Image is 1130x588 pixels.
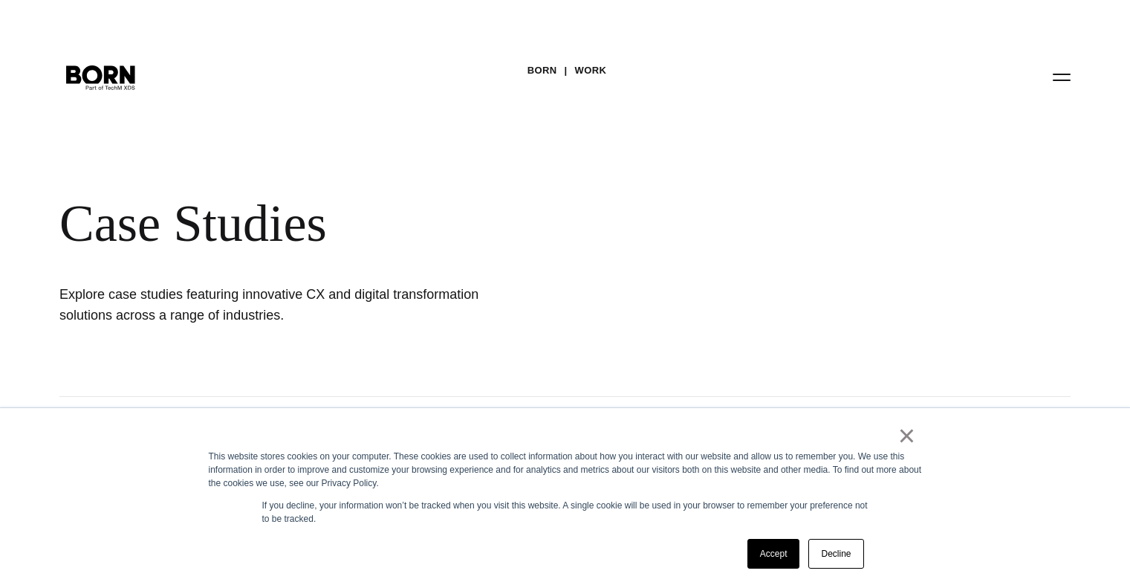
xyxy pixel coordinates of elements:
[1044,61,1079,92] button: Open
[59,284,505,326] h1: Explore case studies featuring innovative CX and digital transformation solutions across a range ...
[59,193,906,254] div: Case Studies
[209,450,922,490] div: This website stores cookies on your computer. These cookies are used to collect information about...
[575,59,607,82] a: Work
[747,539,800,569] a: Accept
[898,429,916,442] a: ×
[262,499,868,526] p: If you decline, your information won’t be tracked when you visit this website. A single cookie wi...
[808,539,863,569] a: Decline
[527,59,557,82] a: BORN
